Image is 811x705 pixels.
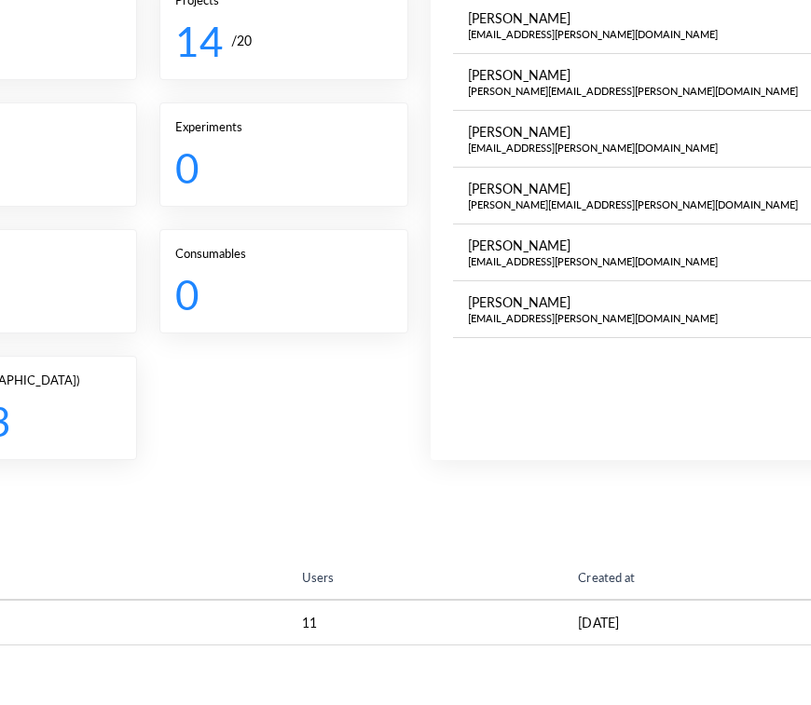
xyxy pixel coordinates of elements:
div: 0 [175,142,377,191]
div: [EMAIL_ADDRESS][PERSON_NAME][DOMAIN_NAME] [468,311,799,326]
div: 0 [175,269,377,318]
div: [PERSON_NAME] [468,122,799,141]
div: [PERSON_NAME] [468,236,799,254]
div: / 20 [231,29,252,51]
div: Consumables [175,245,392,262]
div: [PERSON_NAME][EMAIL_ADDRESS][PERSON_NAME][DOMAIN_NAME] [468,197,799,212]
div: [EMAIL_ADDRESS][PERSON_NAME][DOMAIN_NAME] [468,141,799,156]
span: Users [302,568,334,586]
span: Created at [578,568,634,586]
td: 11 [287,600,564,644]
div: [PERSON_NAME][EMAIL_ADDRESS][PERSON_NAME][DOMAIN_NAME] [468,84,799,99]
div: [EMAIL_ADDRESS][PERSON_NAME][DOMAIN_NAME] [468,254,799,269]
div: [PERSON_NAME] [468,8,799,27]
div: Experiments [175,118,392,135]
div: [PERSON_NAME] [468,179,799,197]
div: [EMAIL_ADDRESS][PERSON_NAME][DOMAIN_NAME] [468,27,799,42]
div: [PERSON_NAME] [468,65,799,84]
div: [PERSON_NAME] [468,292,799,311]
div: 14 [175,16,224,64]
